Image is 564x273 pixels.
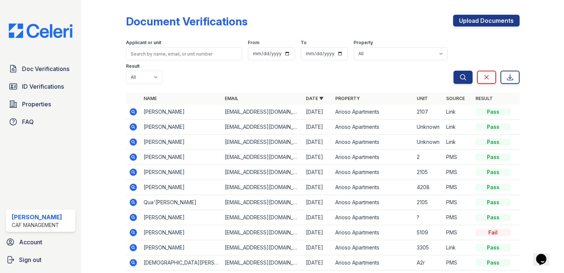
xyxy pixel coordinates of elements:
[332,135,413,150] td: Arioso Apartments
[222,195,303,210] td: [EMAIL_ADDRESS][DOMAIN_NAME]
[19,255,41,264] span: Sign out
[476,259,511,266] div: Pass
[303,165,332,180] td: [DATE]
[332,180,413,195] td: Arioso Apartments
[12,213,62,221] div: [PERSON_NAME]
[476,153,511,161] div: Pass
[225,96,238,101] a: Email
[141,180,222,195] td: [PERSON_NAME]
[332,150,413,165] td: Arioso Apartments
[141,150,222,165] td: [PERSON_NAME]
[6,61,75,76] a: Doc Verifications
[126,63,140,69] label: Result
[144,96,157,101] a: Name
[476,214,511,221] div: Pass
[476,199,511,206] div: Pass
[22,64,69,73] span: Doc Verifications
[6,114,75,129] a: FAQ
[332,120,413,135] td: Arioso Apartments
[476,123,511,131] div: Pass
[301,40,307,46] label: To
[19,238,42,247] span: Account
[303,135,332,150] td: [DATE]
[414,180,443,195] td: 4208
[414,150,443,165] td: 2
[303,150,332,165] td: [DATE]
[533,244,557,266] iframe: chat widget
[303,240,332,255] td: [DATE]
[3,235,78,249] a: Account
[443,195,473,210] td: PMS
[417,96,428,101] a: Unit
[141,195,222,210] td: Qua'[PERSON_NAME]
[222,120,303,135] td: [EMAIL_ADDRESS][DOMAIN_NAME]
[222,150,303,165] td: [EMAIL_ADDRESS][DOMAIN_NAME]
[443,255,473,270] td: PMS
[6,79,75,94] a: ID Verifications
[303,120,332,135] td: [DATE]
[3,252,78,267] a: Sign out
[332,225,413,240] td: Arioso Apartments
[443,180,473,195] td: PMS
[222,225,303,240] td: [EMAIL_ADDRESS][DOMAIN_NAME]
[453,15,520,26] a: Upload Documents
[248,40,259,46] label: From
[222,210,303,225] td: [EMAIL_ADDRESS][DOMAIN_NAME]
[306,96,323,101] a: Date ▼
[141,120,222,135] td: [PERSON_NAME]
[443,165,473,180] td: PMS
[414,255,443,270] td: A2r
[222,165,303,180] td: [EMAIL_ADDRESS][DOMAIN_NAME]
[3,24,78,38] img: CE_Logo_Blue-a8612792a0a2168367f1c8372b55b34899dd931a85d93a1a3d3e32e68fde9ad4.png
[476,244,511,251] div: Pass
[303,225,332,240] td: [DATE]
[332,240,413,255] td: Arioso Apartments
[443,135,473,150] td: Link
[126,47,242,60] input: Search by name, email, or unit number
[303,255,332,270] td: [DATE]
[335,96,360,101] a: Property
[414,104,443,120] td: 2107
[443,225,473,240] td: PMS
[141,210,222,225] td: [PERSON_NAME]
[414,210,443,225] td: ?
[443,210,473,225] td: PMS
[303,195,332,210] td: [DATE]
[22,82,64,91] span: ID Verifications
[6,97,75,111] a: Properties
[332,165,413,180] td: Arioso Apartments
[476,138,511,146] div: Pass
[141,240,222,255] td: [PERSON_NAME]
[222,104,303,120] td: [EMAIL_ADDRESS][DOMAIN_NAME]
[414,135,443,150] td: Unknown
[443,120,473,135] td: Link
[354,40,373,46] label: Property
[443,240,473,255] td: Link
[476,229,511,236] div: Fail
[443,104,473,120] td: Link
[222,255,303,270] td: [EMAIL_ADDRESS][DOMAIN_NAME]
[222,240,303,255] td: [EMAIL_ADDRESS][DOMAIN_NAME]
[303,180,332,195] td: [DATE]
[126,40,161,46] label: Applicant or unit
[332,210,413,225] td: Arioso Apartments
[476,184,511,191] div: Pass
[332,195,413,210] td: Arioso Apartments
[303,210,332,225] td: [DATE]
[141,255,222,270] td: [DEMOGRAPHIC_DATA][PERSON_NAME]
[414,225,443,240] td: 5109
[141,165,222,180] td: [PERSON_NAME]
[303,104,332,120] td: [DATE]
[141,135,222,150] td: [PERSON_NAME]
[332,255,413,270] td: Arioso Apartments
[414,240,443,255] td: 3305
[22,100,51,109] span: Properties
[126,15,247,28] div: Document Verifications
[414,120,443,135] td: Unknown
[222,135,303,150] td: [EMAIL_ADDRESS][DOMAIN_NAME]
[222,180,303,195] td: [EMAIL_ADDRESS][DOMAIN_NAME]
[476,169,511,176] div: Pass
[141,225,222,240] td: [PERSON_NAME]
[141,104,222,120] td: [PERSON_NAME]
